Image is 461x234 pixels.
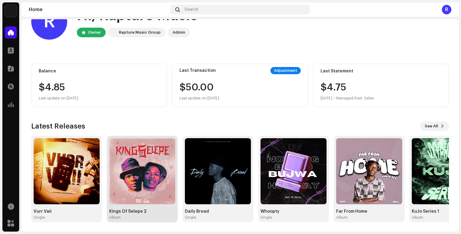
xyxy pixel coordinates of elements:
div: Managed Distr. Sales [336,95,374,102]
div: Last Transaction [179,68,216,73]
div: Daily Bread [185,209,251,214]
img: 208f6c5e-0ab3-4182-adab-dd529d9595de [109,138,175,204]
div: Single [185,215,196,220]
div: Vurr Vaii [34,209,100,214]
h3: Latest Releases [31,121,85,131]
span: Search [185,7,198,12]
div: Last update on [DATE] [39,95,160,102]
div: Balance [39,69,160,74]
div: Far From Home [336,209,402,214]
div: Rapture Music Group [119,29,161,36]
img: b513ad1a-1fb0-489d-9703-f0c9a5913fc7 [34,138,100,204]
div: Adjustment [270,67,301,74]
re-o-card-value: Last Statement [313,64,449,107]
div: R [442,5,451,14]
span: See All [425,120,438,132]
img: 5fdfd216-2261-4705-aad3-8f78e698742b [336,138,402,204]
button: See All [420,121,449,131]
img: d6d936c5-4811-4bb5-96e9-7add514fcdf6 [5,5,17,17]
div: Single [34,215,45,220]
div: R [31,4,67,40]
div: Kings Of Selepe 2 [109,209,175,214]
div: • [333,95,335,102]
re-o-card-value: Balance [31,64,167,107]
div: Album [109,215,121,220]
img: ee8abaa1-1c30-4f42-8a2d-5bb132e4b43f [261,138,327,204]
div: Last Statement [321,69,441,74]
div: [DATE] [321,95,332,102]
div: Admin [173,29,185,36]
img: d6d936c5-4811-4bb5-96e9-7add514fcdf6 [109,29,116,36]
div: Album [336,215,348,220]
div: Album [412,215,423,220]
div: Last update on [DATE] [179,95,219,102]
div: Single [261,215,272,220]
div: Owner [88,29,101,36]
img: 37e5c64e-4084-4850-bbcc-f15a39a3505d [185,138,251,204]
div: Home [29,7,168,12]
div: Whoopty [261,209,327,214]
